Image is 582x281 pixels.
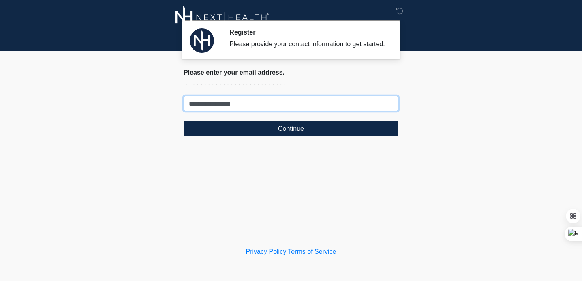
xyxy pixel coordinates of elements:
a: Privacy Policy [246,248,287,255]
h2: Please enter your email address. [184,69,398,76]
img: Next-Health Logo [175,6,269,28]
a: | [286,248,288,255]
button: Continue [184,121,398,136]
img: Agent Avatar [190,28,214,53]
a: Terms of Service [288,248,336,255]
p: ~~~~~~~~~~~~~~~~~~~~~~~~~~~ [184,80,398,89]
div: Please provide your contact information to get started. [229,39,386,49]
